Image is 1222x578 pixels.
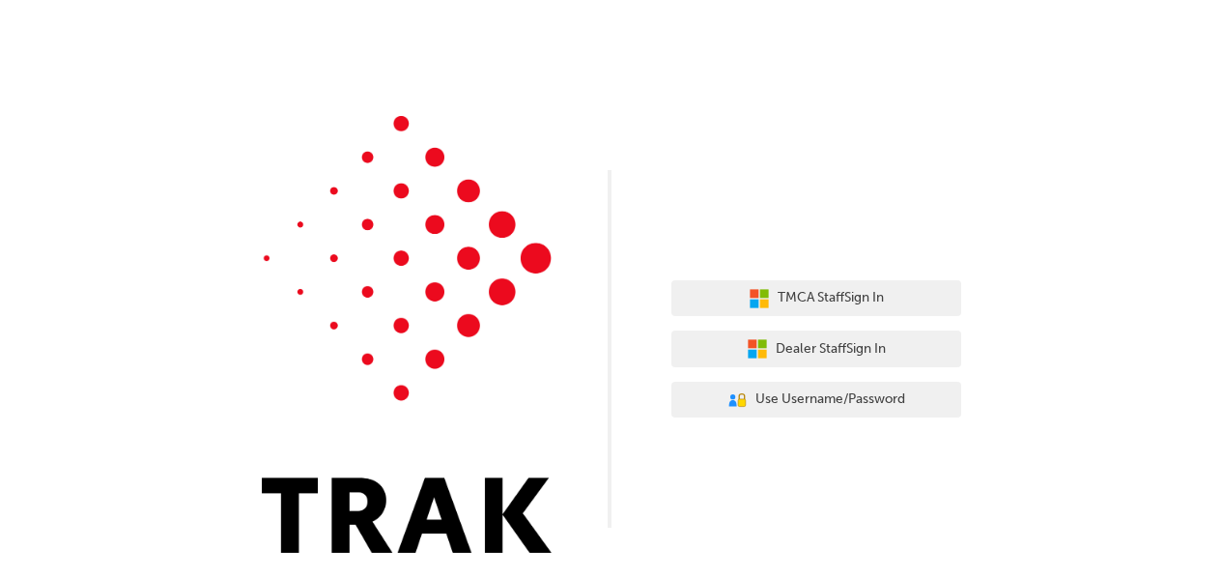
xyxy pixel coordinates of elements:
img: Trak [262,116,552,553]
button: TMCA StaffSign In [671,280,961,317]
button: Dealer StaffSign In [671,331,961,367]
span: Dealer Staff Sign In [776,338,886,361]
span: Use Username/Password [755,389,905,411]
button: Use Username/Password [671,382,961,419]
span: TMCA Staff Sign In [778,287,884,309]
